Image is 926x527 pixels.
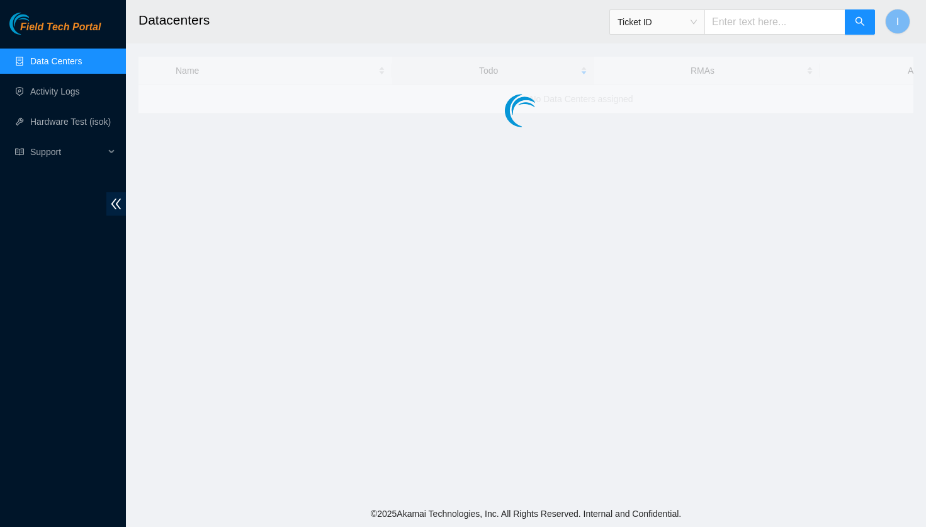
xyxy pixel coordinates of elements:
a: Activity Logs [30,86,80,96]
span: read [15,148,24,156]
input: Enter text here... [704,9,845,35]
span: Field Tech Portal [20,21,101,33]
button: search [845,9,875,35]
span: search [855,16,865,28]
a: Data Centers [30,56,82,66]
button: I [885,9,910,34]
a: Hardware Test (isok) [30,117,111,127]
span: Ticket ID [618,13,697,32]
span: I [896,14,899,30]
footer: © 2025 Akamai Technologies, Inc. All Rights Reserved. Internal and Confidential. [126,501,926,527]
img: Akamai Technologies [9,13,64,35]
span: double-left [106,192,126,216]
a: Akamai TechnologiesField Tech Portal [9,23,101,39]
span: Support [30,139,104,165]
